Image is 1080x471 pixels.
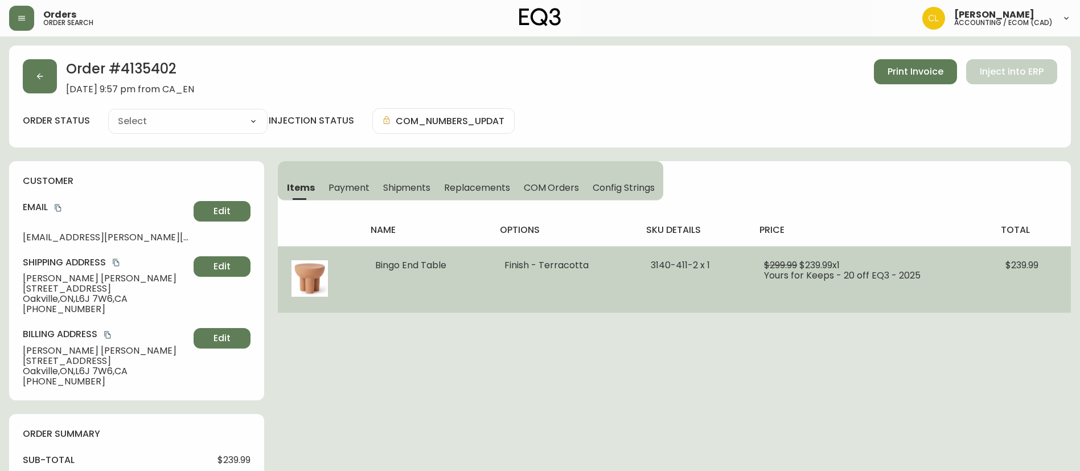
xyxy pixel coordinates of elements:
h5: order search [43,19,93,26]
span: Yours for Keeps - 20 off EQ3 - 2025 [764,269,921,282]
span: $239.99 [1005,259,1038,272]
span: Edit [213,332,231,345]
h5: accounting / ecom (cad) [954,19,1053,26]
h4: name [371,224,482,236]
h4: total [1001,224,1062,236]
img: logo [519,8,561,26]
button: copy [52,202,64,214]
button: copy [102,329,113,341]
li: Finish - Terracotta [504,260,623,271]
button: copy [110,257,122,268]
span: Edit [213,260,231,273]
span: 3140-411-2 x 1 [651,259,710,272]
span: Orders [43,10,76,19]
h4: sub-total [23,454,75,466]
span: Oakville , ON , L6J 7W6 , CA [23,294,189,304]
h4: sku details [646,224,741,236]
span: Shipments [383,182,431,194]
label: order status [23,114,90,127]
button: Edit [194,201,251,222]
span: Config Strings [593,182,654,194]
h4: options [500,224,628,236]
span: [PERSON_NAME] [954,10,1034,19]
button: Edit [194,256,251,277]
span: COM Orders [524,182,580,194]
img: c8a50d9e0e2261a29cae8bb82ebd33d8 [922,7,945,30]
h4: Billing Address [23,328,189,341]
h4: price [759,224,983,236]
span: [PHONE_NUMBER] [23,376,189,387]
h2: Order # 4135402 [66,59,194,84]
img: 8a9fb573-5b5c-4ba6-9e15-38ea011895a0.jpg [291,260,328,297]
h4: injection status [269,114,354,127]
span: Payment [328,182,369,194]
span: Replacements [444,182,510,194]
span: Items [287,182,315,194]
span: Oakville , ON , L6J 7W6 , CA [23,366,189,376]
span: $299.99 [764,259,797,272]
h4: Shipping Address [23,256,189,269]
span: [PHONE_NUMBER] [23,304,189,314]
span: [EMAIL_ADDRESS][PERSON_NAME][DOMAIN_NAME] [23,232,189,243]
button: Print Invoice [874,59,957,84]
span: Bingo End Table [375,259,446,272]
h4: customer [23,175,251,187]
h4: Email [23,201,189,214]
span: [PERSON_NAME] [PERSON_NAME] [23,346,189,356]
span: $239.99 [217,455,251,465]
span: Print Invoice [888,65,943,78]
span: $239.99 x 1 [799,259,840,272]
span: [DATE] 9:57 pm from CA_EN [66,84,194,95]
span: [STREET_ADDRESS] [23,356,189,366]
span: [PERSON_NAME] [PERSON_NAME] [23,273,189,284]
span: [STREET_ADDRESS] [23,284,189,294]
span: Edit [213,205,231,218]
button: Edit [194,328,251,349]
h4: order summary [23,428,251,440]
